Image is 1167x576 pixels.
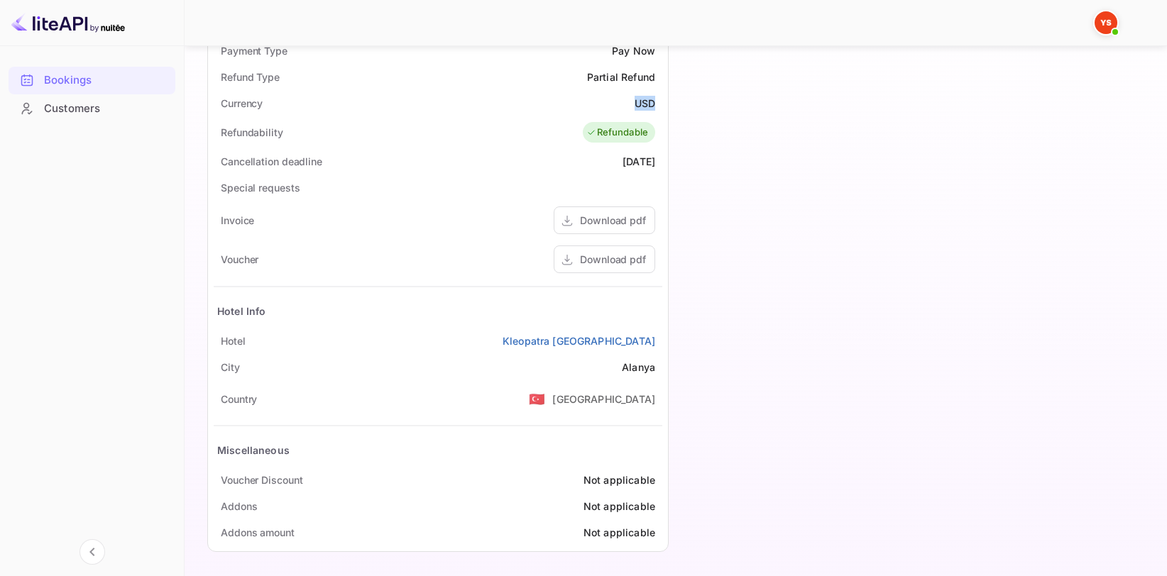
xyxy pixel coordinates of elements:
[221,213,254,228] div: Invoice
[1095,11,1117,34] img: Yandex Support
[221,96,263,111] div: Currency
[586,126,649,140] div: Refundable
[221,472,302,487] div: Voucher Discount
[552,392,655,406] div: [GEOGRAPHIC_DATA]
[221,125,283,140] div: Refundability
[583,499,655,514] div: Not applicable
[221,392,257,406] div: Country
[583,472,655,487] div: Not applicable
[503,333,655,348] a: Kleopatra [GEOGRAPHIC_DATA]
[9,95,175,121] a: Customers
[635,96,655,111] div: USD
[11,11,125,34] img: LiteAPI logo
[44,72,168,89] div: Bookings
[9,95,175,123] div: Customers
[221,525,295,540] div: Addons amount
[622,360,655,375] div: Alanya
[587,70,655,84] div: Partial Refund
[221,252,258,267] div: Voucher
[217,304,266,319] div: Hotel Info
[612,43,655,58] div: Pay Now
[9,67,175,94] div: Bookings
[217,443,290,458] div: Miscellaneous
[44,101,168,117] div: Customers
[580,252,646,267] div: Download pdf
[580,213,646,228] div: Download pdf
[221,499,257,514] div: Addons
[80,539,105,565] button: Collapse navigation
[623,154,655,169] div: [DATE]
[9,67,175,93] a: Bookings
[221,333,246,348] div: Hotel
[221,70,280,84] div: Refund Type
[221,180,300,195] div: Special requests
[221,360,240,375] div: City
[221,154,322,169] div: Cancellation deadline
[529,386,545,411] span: United States
[221,43,287,58] div: Payment Type
[583,525,655,540] div: Not applicable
